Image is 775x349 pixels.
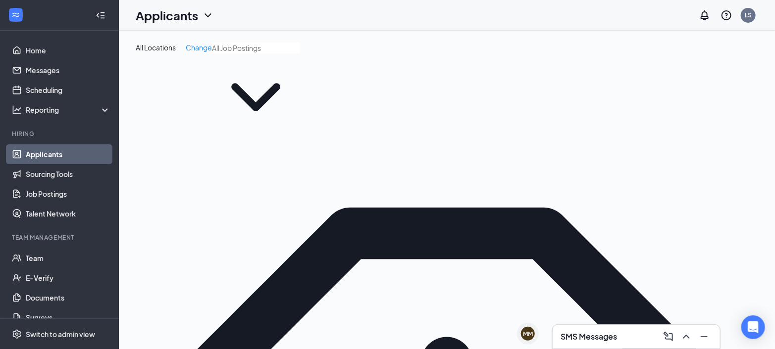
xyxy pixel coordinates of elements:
[678,329,694,345] button: ChevronUp
[523,330,533,338] div: MM
[698,331,710,343] svg: Minimize
[699,9,711,21] svg: Notifications
[26,288,110,307] a: Documents
[26,105,111,115] div: Reporting
[12,105,22,115] svg: Analysis
[663,331,674,343] svg: ComposeMessage
[26,41,110,60] a: Home
[696,329,712,345] button: Minimize
[12,130,108,138] div: Hiring
[186,43,212,52] span: Change
[212,43,300,53] input: All Job Postings
[680,331,692,343] svg: ChevronUp
[26,248,110,268] a: Team
[26,60,110,80] a: Messages
[12,329,22,339] svg: Settings
[745,11,752,19] div: LS
[741,315,765,339] div: Open Intercom Messenger
[26,268,110,288] a: E-Verify
[26,164,110,184] a: Sourcing Tools
[661,329,676,345] button: ComposeMessage
[202,9,214,21] svg: ChevronDown
[11,10,21,20] svg: WorkstreamLogo
[96,10,105,20] svg: Collapse
[26,329,95,339] div: Switch to admin view
[136,7,198,24] h1: Applicants
[26,184,110,204] a: Job Postings
[12,233,108,242] div: Team Management
[721,9,732,21] svg: QuestionInfo
[136,43,176,52] span: All Locations
[212,53,300,141] svg: ChevronDown
[561,331,617,342] h3: SMS Messages
[26,144,110,164] a: Applicants
[26,307,110,327] a: Surveys
[26,204,110,223] a: Talent Network
[26,80,110,100] a: Scheduling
